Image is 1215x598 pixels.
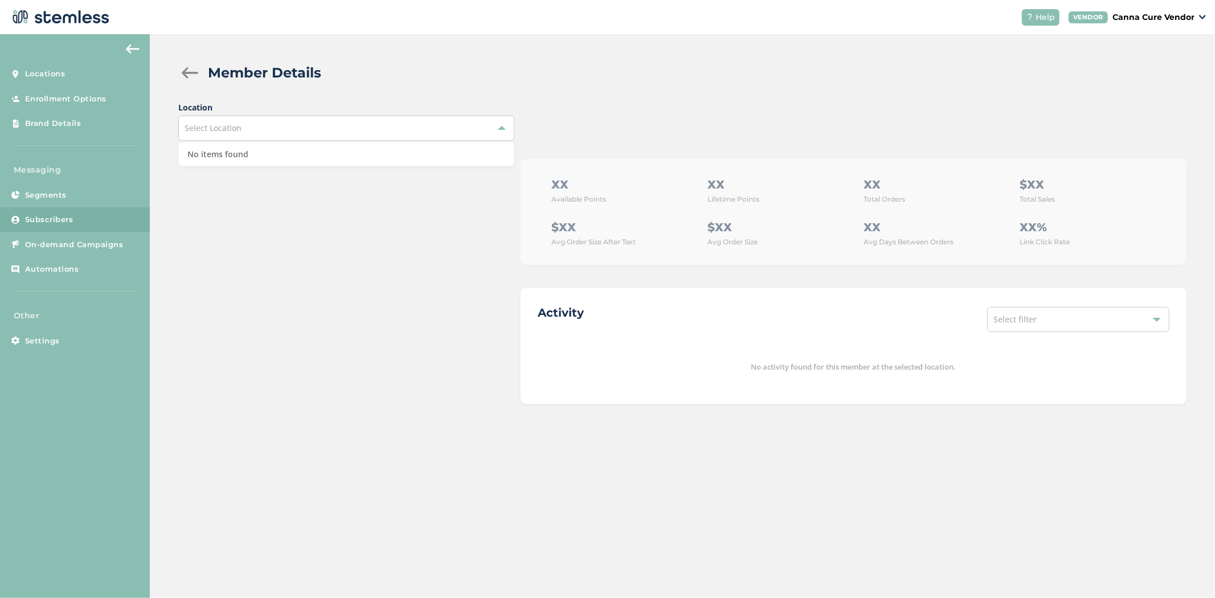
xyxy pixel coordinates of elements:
[707,176,843,193] p: XX
[25,239,124,251] span: On-demand Campaigns
[538,334,1169,387] div: No activity found for this member at the selected location.
[178,101,514,113] label: Location
[707,195,759,203] label: Lifetime Points
[1020,195,1056,203] label: Total Sales
[1020,176,1156,193] p: $XX
[551,219,687,236] p: $XX
[25,68,66,80] span: Locations
[864,176,999,193] p: XX
[185,122,242,133] span: Select Location
[1020,219,1156,236] p: XX%
[1026,14,1033,21] img: icon-help-white-03924b79.svg
[1112,11,1194,23] p: Canna Cure Vendor
[126,44,140,54] img: icon-arrow-back-accent-c549486e.svg
[25,335,60,347] span: Settings
[208,63,321,83] h2: Member Details
[993,314,1037,325] span: Select filter
[551,195,606,203] label: Available Points
[1069,11,1108,23] div: VENDOR
[25,118,81,129] span: Brand Details
[538,305,584,321] h2: Activity
[25,190,67,201] span: Segments
[1199,15,1206,19] img: icon_down-arrow-small-66adaf34.svg
[864,219,999,236] p: XX
[707,237,758,246] label: Avg Order Size
[1036,11,1055,23] span: Help
[864,237,954,246] label: Avg Days Between Orders
[25,214,73,226] span: Subscribers
[179,142,514,166] li: No items found
[551,237,636,246] label: Avg Order Size After Text
[551,176,687,193] p: XX
[25,93,107,105] span: Enrollment Options
[1020,237,1070,246] label: Link Click Rate
[1158,543,1215,598] iframe: Chat Widget
[864,195,905,203] label: Total Orders
[25,264,79,275] span: Automations
[9,6,109,28] img: logo-dark-0685b13c.svg
[707,219,843,236] p: $XX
